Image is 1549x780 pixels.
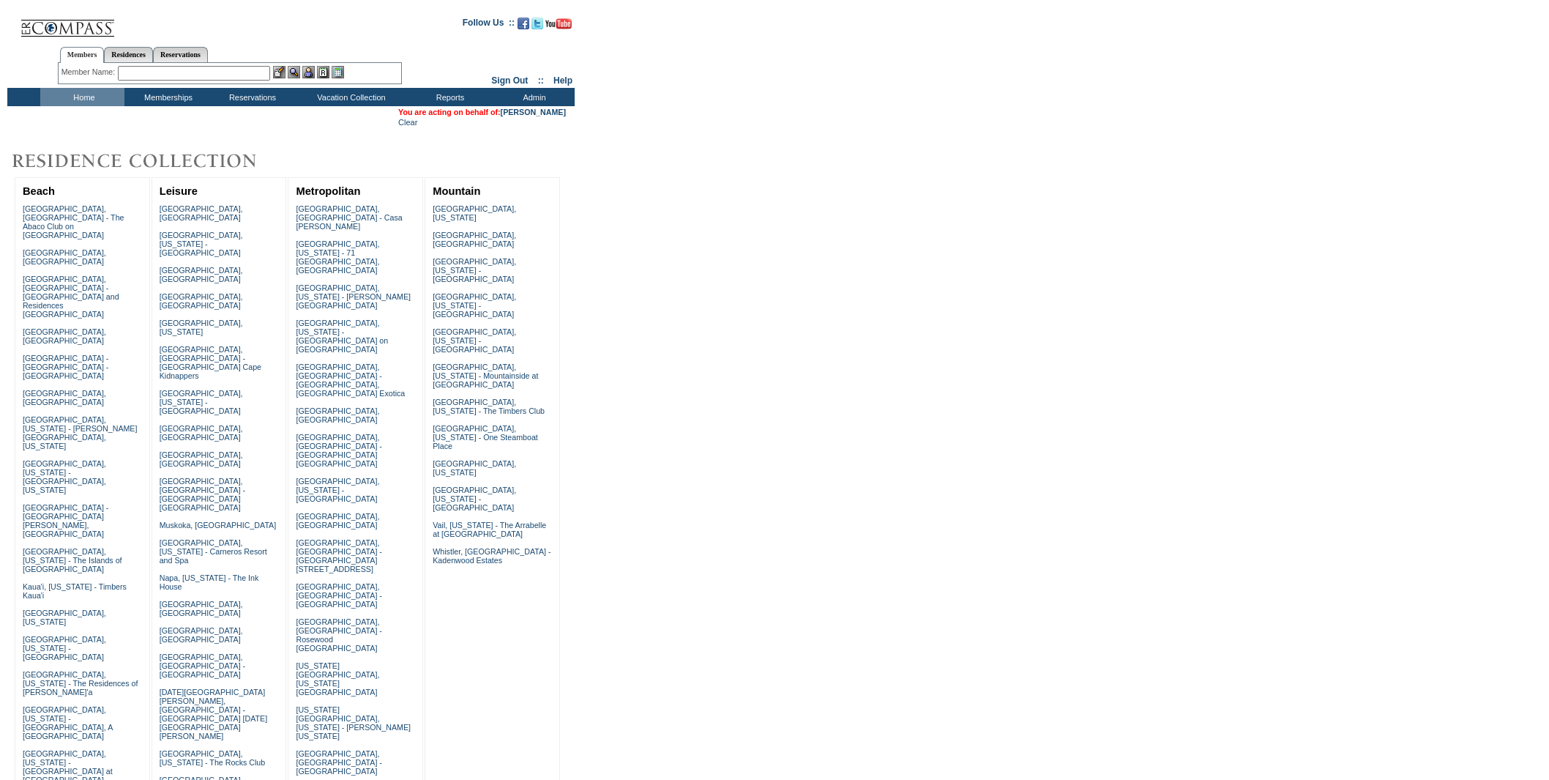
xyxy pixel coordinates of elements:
a: [GEOGRAPHIC_DATA], [GEOGRAPHIC_DATA] [296,406,379,424]
a: [GEOGRAPHIC_DATA], [GEOGRAPHIC_DATA] [23,389,106,406]
img: View [288,66,300,78]
a: [GEOGRAPHIC_DATA], [GEOGRAPHIC_DATA] - [GEOGRAPHIC_DATA] [160,653,245,679]
a: [GEOGRAPHIC_DATA], [US_STATE] - The Residences of [PERSON_NAME]'a [23,670,138,697]
a: [GEOGRAPHIC_DATA], [GEOGRAPHIC_DATA] [23,327,106,345]
a: [GEOGRAPHIC_DATA], [US_STATE] [160,319,243,336]
a: [GEOGRAPHIC_DATA], [US_STATE] - [GEOGRAPHIC_DATA] [160,389,243,415]
a: Vail, [US_STATE] - The Arrabelle at [GEOGRAPHIC_DATA] [433,521,546,538]
a: Muskoka, [GEOGRAPHIC_DATA] [160,521,276,530]
a: [GEOGRAPHIC_DATA], [US_STATE] - [GEOGRAPHIC_DATA] [433,486,516,512]
td: Follow Us :: [463,16,515,34]
img: Become our fan on Facebook [518,18,529,29]
a: [GEOGRAPHIC_DATA], [GEOGRAPHIC_DATA] - The Abaco Club on [GEOGRAPHIC_DATA] [23,204,124,239]
a: [GEOGRAPHIC_DATA], [GEOGRAPHIC_DATA] [296,512,379,530]
a: Reservations [153,47,208,62]
a: [GEOGRAPHIC_DATA], [GEOGRAPHIC_DATA] - [GEOGRAPHIC_DATA] [GEOGRAPHIC_DATA] [296,433,381,468]
a: [GEOGRAPHIC_DATA], [GEOGRAPHIC_DATA] - [GEOGRAPHIC_DATA][STREET_ADDRESS] [296,538,381,573]
a: [GEOGRAPHIC_DATA], [GEOGRAPHIC_DATA] [160,292,243,310]
a: Members [60,47,105,63]
td: Home [40,88,124,106]
img: Follow us on Twitter [531,18,543,29]
img: b_edit.gif [273,66,285,78]
a: [GEOGRAPHIC_DATA], [GEOGRAPHIC_DATA] [160,204,243,222]
a: [GEOGRAPHIC_DATA], [GEOGRAPHIC_DATA] - [GEOGRAPHIC_DATA] [296,749,381,776]
a: Follow us on Twitter [531,22,543,31]
a: [GEOGRAPHIC_DATA], [US_STATE] - 71 [GEOGRAPHIC_DATA], [GEOGRAPHIC_DATA] [296,239,379,275]
a: [GEOGRAPHIC_DATA], [US_STATE] - The Islands of [GEOGRAPHIC_DATA] [23,547,122,573]
a: [GEOGRAPHIC_DATA], [GEOGRAPHIC_DATA] [23,248,106,266]
span: :: [538,75,544,86]
a: [GEOGRAPHIC_DATA], [US_STATE] - [GEOGRAPHIC_DATA] [433,292,516,319]
a: Leisure [160,185,198,197]
a: [GEOGRAPHIC_DATA], [US_STATE] - [GEOGRAPHIC_DATA] [296,477,379,503]
td: Reservations [209,88,293,106]
a: [GEOGRAPHIC_DATA], [US_STATE] - The Timbers Club [433,398,545,415]
a: [GEOGRAPHIC_DATA], [US_STATE] - [GEOGRAPHIC_DATA] [433,257,516,283]
a: [GEOGRAPHIC_DATA] - [GEOGRAPHIC_DATA] - [GEOGRAPHIC_DATA] [23,354,108,380]
a: [GEOGRAPHIC_DATA], [US_STATE] - [GEOGRAPHIC_DATA] [160,231,243,257]
img: b_calculator.gif [332,66,344,78]
span: You are acting on behalf of: [398,108,566,116]
a: [GEOGRAPHIC_DATA], [GEOGRAPHIC_DATA] [160,626,243,644]
a: Help [553,75,572,86]
a: Residences [104,47,153,62]
a: [GEOGRAPHIC_DATA], [US_STATE] - The Rocks Club [160,749,266,767]
a: Clear [398,118,417,127]
img: Impersonate [302,66,315,78]
a: Subscribe to our YouTube Channel [545,22,572,31]
a: [PERSON_NAME] [501,108,566,116]
img: Compass Home [20,7,115,37]
a: [GEOGRAPHIC_DATA], [GEOGRAPHIC_DATA] [160,424,243,442]
td: Reports [406,88,490,106]
a: [GEOGRAPHIC_DATA], [US_STATE] [433,204,516,222]
a: [GEOGRAPHIC_DATA], [GEOGRAPHIC_DATA] - [GEOGRAPHIC_DATA] [296,582,381,609]
a: [GEOGRAPHIC_DATA], [GEOGRAPHIC_DATA] - [GEOGRAPHIC_DATA] [GEOGRAPHIC_DATA] [160,477,245,512]
a: Beach [23,185,55,197]
a: [GEOGRAPHIC_DATA], [US_STATE] - [GEOGRAPHIC_DATA] on [GEOGRAPHIC_DATA] [296,319,388,354]
a: [GEOGRAPHIC_DATA], [US_STATE] [433,459,516,477]
a: [GEOGRAPHIC_DATA], [GEOGRAPHIC_DATA] - Rosewood [GEOGRAPHIC_DATA] [296,617,381,653]
a: [GEOGRAPHIC_DATA], [GEOGRAPHIC_DATA] [160,450,243,468]
a: Become our fan on Facebook [518,22,529,31]
a: [GEOGRAPHIC_DATA], [GEOGRAPHIC_DATA] [160,266,243,283]
a: [GEOGRAPHIC_DATA] - [GEOGRAPHIC_DATA][PERSON_NAME], [GEOGRAPHIC_DATA] [23,503,108,538]
a: Mountain [433,185,480,197]
a: Napa, [US_STATE] - The Ink House [160,573,259,591]
a: [DATE][GEOGRAPHIC_DATA][PERSON_NAME], [GEOGRAPHIC_DATA] - [GEOGRAPHIC_DATA] [DATE][GEOGRAPHIC_DAT... [160,688,267,740]
a: [US_STATE][GEOGRAPHIC_DATA], [US_STATE] - [PERSON_NAME] [US_STATE] [296,705,411,740]
img: i.gif [7,22,19,23]
a: [GEOGRAPHIC_DATA], [US_STATE] - [GEOGRAPHIC_DATA], [US_STATE] [23,459,106,494]
a: [GEOGRAPHIC_DATA], [GEOGRAPHIC_DATA] - [GEOGRAPHIC_DATA] Cape Kidnappers [160,345,261,380]
a: [GEOGRAPHIC_DATA], [US_STATE] - Carneros Resort and Spa [160,538,267,565]
img: Destinations by Exclusive Resorts [7,146,293,176]
a: [GEOGRAPHIC_DATA], [US_STATE] - Mountainside at [GEOGRAPHIC_DATA] [433,363,538,389]
a: [GEOGRAPHIC_DATA], [US_STATE] - One Steamboat Place [433,424,538,450]
a: [GEOGRAPHIC_DATA], [GEOGRAPHIC_DATA] - [GEOGRAPHIC_DATA] and Residences [GEOGRAPHIC_DATA] [23,275,119,319]
div: Member Name: [61,66,118,78]
a: [US_STATE][GEOGRAPHIC_DATA], [US_STATE][GEOGRAPHIC_DATA] [296,661,379,697]
td: Admin [490,88,575,106]
a: [GEOGRAPHIC_DATA], [GEOGRAPHIC_DATA] [160,600,243,617]
a: [GEOGRAPHIC_DATA], [US_STATE] - [PERSON_NAME][GEOGRAPHIC_DATA] [296,283,411,310]
a: [GEOGRAPHIC_DATA], [US_STATE] - [PERSON_NAME][GEOGRAPHIC_DATA], [US_STATE] [23,415,138,450]
td: Vacation Collection [293,88,406,106]
a: Metropolitan [296,185,360,197]
a: [GEOGRAPHIC_DATA], [GEOGRAPHIC_DATA] - Casa [PERSON_NAME] [296,204,402,231]
img: Reservations [317,66,329,78]
a: [GEOGRAPHIC_DATA], [US_STATE] - [GEOGRAPHIC_DATA] [23,635,106,661]
a: Whistler, [GEOGRAPHIC_DATA] - Kadenwood Estates [433,547,550,565]
a: [GEOGRAPHIC_DATA], [GEOGRAPHIC_DATA] - [GEOGRAPHIC_DATA], [GEOGRAPHIC_DATA] Exotica [296,363,405,398]
a: [GEOGRAPHIC_DATA], [GEOGRAPHIC_DATA] [433,231,516,248]
a: Sign Out [491,75,528,86]
a: [GEOGRAPHIC_DATA], [US_STATE] [23,609,106,626]
img: Subscribe to our YouTube Channel [545,18,572,29]
a: [GEOGRAPHIC_DATA], [US_STATE] - [GEOGRAPHIC_DATA] [433,327,516,354]
a: Kaua'i, [US_STATE] - Timbers Kaua'i [23,582,127,600]
td: Memberships [124,88,209,106]
a: [GEOGRAPHIC_DATA], [US_STATE] - [GEOGRAPHIC_DATA], A [GEOGRAPHIC_DATA] [23,705,113,740]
